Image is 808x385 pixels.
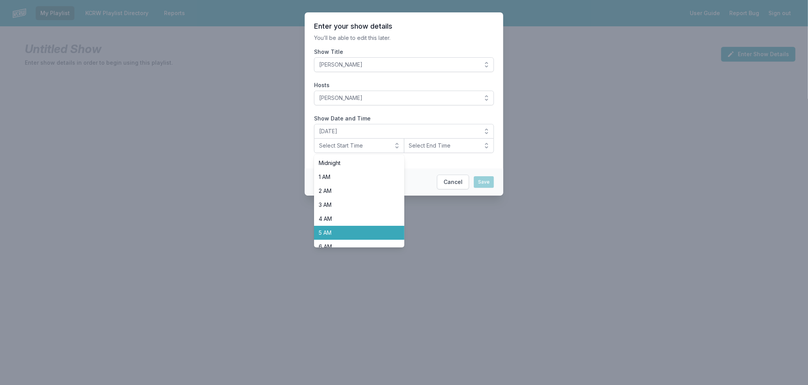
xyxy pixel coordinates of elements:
span: [PERSON_NAME] [319,61,478,69]
button: [PERSON_NAME] [314,91,494,105]
span: 1 AM [319,173,390,181]
label: Show Title [314,48,494,56]
header: Enter your show details [314,22,494,31]
span: [DATE] [319,127,478,135]
span: 4 AM [319,215,390,223]
button: [DATE] [314,124,494,139]
button: Select Start Time [314,138,404,153]
p: You’ll be able to edit this later. [314,34,494,42]
legend: Show Date and Time [314,115,371,122]
span: Midnight [319,159,390,167]
span: 3 AM [319,201,390,209]
button: [PERSON_NAME] [314,57,494,72]
span: 5 AM [319,229,390,237]
label: Hosts [314,81,494,89]
span: 2 AM [319,187,390,195]
span: Select End Time [409,142,478,150]
button: Cancel [437,175,469,189]
button: Save [474,176,494,188]
button: Select End Time [404,138,494,153]
span: 6 AM [319,243,390,251]
span: Select Start Time [319,142,388,150]
span: [PERSON_NAME] [319,94,478,102]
